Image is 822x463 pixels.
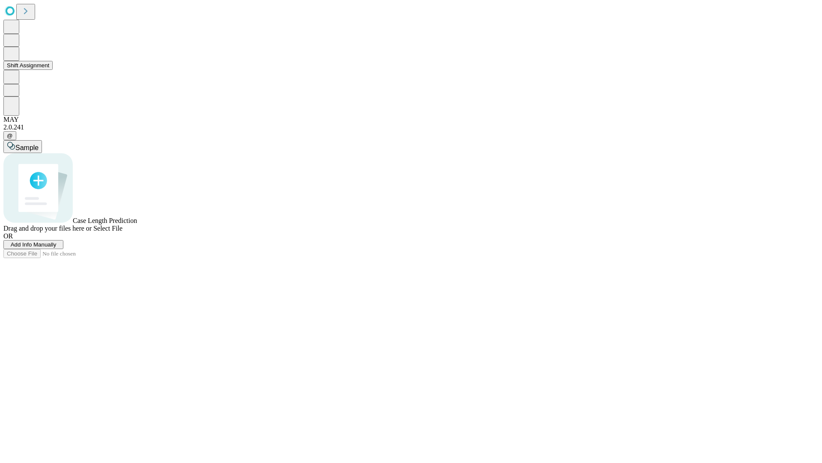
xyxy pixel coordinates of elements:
[93,225,122,232] span: Select File
[3,131,16,140] button: @
[3,240,63,249] button: Add Info Manually
[3,61,53,70] button: Shift Assignment
[15,144,39,151] span: Sample
[3,123,819,131] div: 2.0.241
[3,232,13,240] span: OR
[3,225,92,232] span: Drag and drop your files here or
[3,140,42,153] button: Sample
[3,116,819,123] div: MAY
[11,241,57,248] span: Add Info Manually
[7,132,13,139] span: @
[73,217,137,224] span: Case Length Prediction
